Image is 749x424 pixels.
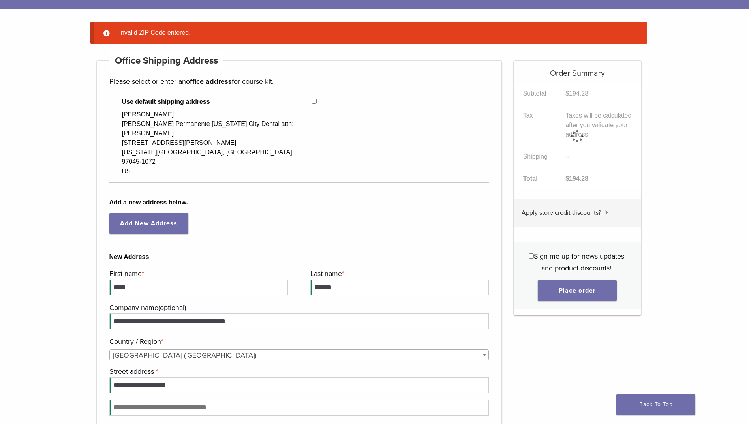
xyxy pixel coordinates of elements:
[109,302,487,313] label: Company name
[116,28,634,38] li: Invalid ZIP Code entered.
[109,51,224,70] h4: Office Shipping Address
[310,268,487,280] label: Last name
[109,349,489,360] span: Country / Region
[538,280,617,301] button: Place order
[158,303,186,312] span: (optional)
[109,252,489,262] b: New Address
[122,97,312,107] span: Use default shipping address
[122,110,299,176] div: [PERSON_NAME] [PERSON_NAME] Permanente [US_STATE] City Dental attn: [PERSON_NAME] [STREET_ADDRESS...
[534,252,624,272] span: Sign me up for news updates and product discounts!
[186,77,232,86] strong: office address
[514,61,641,78] h5: Order Summary
[616,394,695,415] a: Back To Top
[522,209,601,217] span: Apply store credit discounts?
[109,366,487,377] label: Street address
[109,336,487,347] label: Country / Region
[109,198,489,207] b: Add a new address below.
[529,253,534,259] input: Sign me up for news updates and product discounts!
[109,213,188,234] a: Add New Address
[110,350,489,361] span: United States (US)
[109,268,286,280] label: First name
[109,75,489,87] p: Please select or enter an for course kit.
[605,210,608,214] img: caret.svg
